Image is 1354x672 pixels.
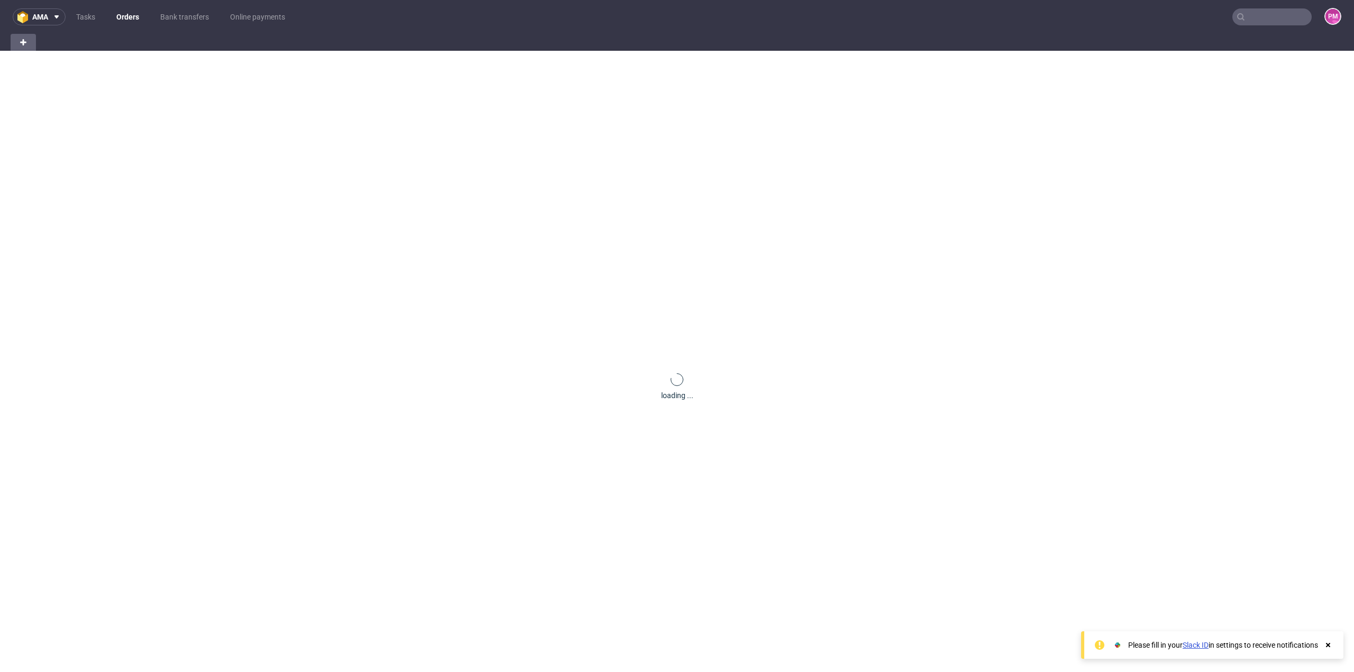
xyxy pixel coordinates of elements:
a: Slack ID [1183,641,1209,649]
span: ama [32,13,48,21]
a: Tasks [70,8,102,25]
img: logo [17,11,32,23]
div: Please fill in your in settings to receive notifications [1128,640,1318,650]
a: Online payments [224,8,291,25]
a: Orders [110,8,145,25]
button: ama [13,8,66,25]
a: Bank transfers [154,8,215,25]
figcaption: PM [1325,9,1340,24]
div: loading ... [661,390,693,401]
img: Slack [1112,640,1123,650]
